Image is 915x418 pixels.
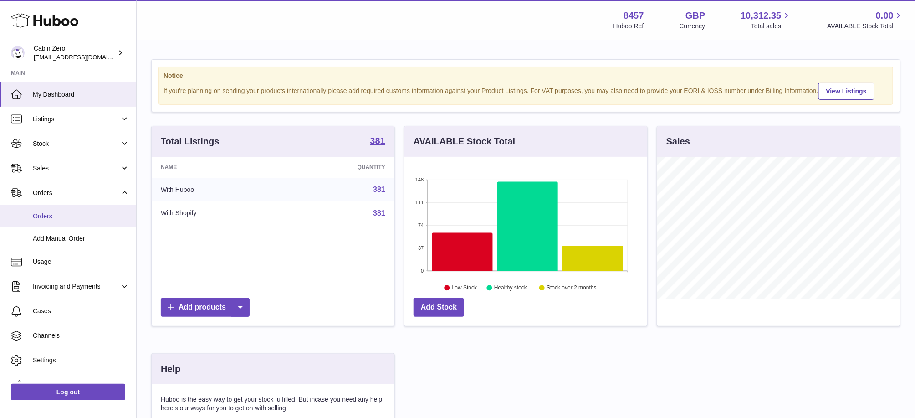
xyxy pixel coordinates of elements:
[751,22,792,31] span: Total sales
[494,285,527,291] text: Healthy stock
[680,22,705,31] div: Currency
[827,22,904,31] span: AVAILABLE Stock Total
[33,356,129,365] span: Settings
[741,10,781,22] span: 10,312.35
[370,136,385,145] strong: 381
[827,10,904,31] a: 0.00 AVAILABLE Stock Total
[161,363,180,375] h3: Help
[33,234,129,243] span: Add Manual Order
[33,258,129,266] span: Usage
[373,186,385,193] a: 381
[666,135,690,148] h3: Sales
[33,212,129,221] span: Orders
[373,209,385,217] a: 381
[452,285,477,291] text: Low Stock
[164,72,888,80] strong: Notice
[33,189,120,197] span: Orders
[33,139,120,148] span: Stock
[152,178,282,201] td: With Huboo
[624,10,644,22] strong: 8457
[161,395,385,413] p: Huboo is the easy way to get your stock fulfilled. But incase you need any help here's our ways f...
[161,135,220,148] h3: Total Listings
[370,136,385,147] a: 381
[33,331,129,340] span: Channels
[11,46,25,60] img: internalAdmin-8457@internal.huboo.com
[418,245,424,251] text: 37
[876,10,894,22] span: 0.00
[11,384,125,400] a: Log out
[33,115,120,124] span: Listings
[34,53,134,61] span: [EMAIL_ADDRESS][DOMAIN_NAME]
[34,44,116,62] div: Cabin Zero
[741,10,792,31] a: 10,312.35 Total sales
[547,285,596,291] text: Stock over 2 months
[33,307,129,315] span: Cases
[414,135,515,148] h3: AVAILABLE Stock Total
[418,222,424,228] text: 74
[33,90,129,99] span: My Dashboard
[818,83,874,100] a: View Listings
[33,164,120,173] span: Sales
[685,10,705,22] strong: GBP
[152,157,282,178] th: Name
[161,298,250,317] a: Add products
[613,22,644,31] div: Huboo Ref
[164,81,888,100] div: If you're planning on sending your products internationally please add required customs informati...
[415,177,424,182] text: 148
[33,282,120,291] span: Invoicing and Payments
[421,268,424,274] text: 0
[414,298,464,317] a: Add Stock
[33,381,129,389] span: Returns
[415,200,424,205] text: 111
[152,201,282,225] td: With Shopify
[282,157,394,178] th: Quantity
